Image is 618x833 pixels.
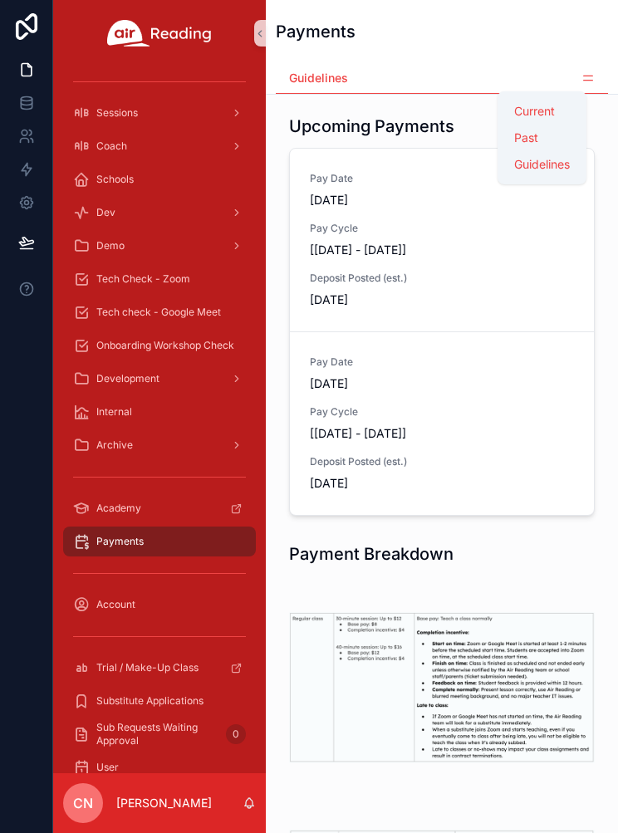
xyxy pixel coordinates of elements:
[63,131,256,161] a: Coach
[63,430,256,460] a: Archive
[310,192,574,208] span: [DATE]
[310,375,574,392] span: [DATE]
[96,173,134,186] span: Schools
[310,455,574,468] span: Deposit Posted (est.)
[53,66,266,773] div: scrollable content
[276,20,356,43] h1: Payments
[63,397,256,427] a: Internal
[96,239,125,252] span: Demo
[96,502,141,515] span: Academy
[508,100,576,123] a: Current
[63,752,256,782] a: User
[63,98,256,128] a: Sessions
[63,198,256,228] a: Dev
[310,292,574,308] span: [DATE]
[310,355,574,369] span: Pay Date
[514,130,538,146] span: Past
[63,527,256,556] a: Payments
[508,126,576,149] a: Past
[289,612,595,763] img: 23461-Screenshot-2025-01-01-at-6.58.39-PM.png
[96,721,219,747] span: Sub Requests Waiting Approval
[289,115,454,138] h1: Upcoming Payments
[96,535,144,548] span: Payments
[310,242,574,258] span: [[DATE] - [DATE]]
[310,425,574,442] span: [[DATE] - [DATE]]
[63,364,256,394] a: Development
[63,264,256,294] a: Tech Check - Zoom
[63,231,256,261] a: Demo
[73,793,93,813] span: CN
[96,761,119,774] span: User
[96,272,190,286] span: Tech Check - Zoom
[96,405,132,419] span: Internal
[63,686,256,716] a: Substitute Applications
[289,70,348,86] span: Guidelines
[96,694,204,708] span: Substitute Applications
[63,653,256,683] a: Trial / Make-Up Class
[63,590,256,620] a: Account
[514,103,555,120] span: Current
[96,106,138,120] span: Sessions
[96,439,133,452] span: Archive
[310,475,574,492] span: [DATE]
[289,542,454,566] h1: Payment Breakdown
[226,724,246,744] div: 0
[96,206,115,219] span: Dev
[63,297,256,327] a: Tech check - Google Meet
[96,598,135,611] span: Account
[310,222,574,235] span: Pay Cycle
[96,372,159,385] span: Development
[96,140,127,153] span: Coach
[310,272,574,285] span: Deposit Posted (est.)
[63,331,256,360] a: Onboarding Workshop Check
[96,306,221,319] span: Tech check - Google Meet
[96,661,199,674] span: Trial / Make-Up Class
[310,172,574,185] span: Pay Date
[96,339,234,352] span: Onboarding Workshop Check
[63,493,256,523] a: Academy
[514,156,570,173] span: Guidelines
[310,405,574,419] span: Pay Cycle
[63,719,256,749] a: Sub Requests Waiting Approval0
[508,153,576,176] a: Guidelines
[107,20,212,47] img: App logo
[116,795,212,811] p: [PERSON_NAME]
[63,164,256,194] a: Schools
